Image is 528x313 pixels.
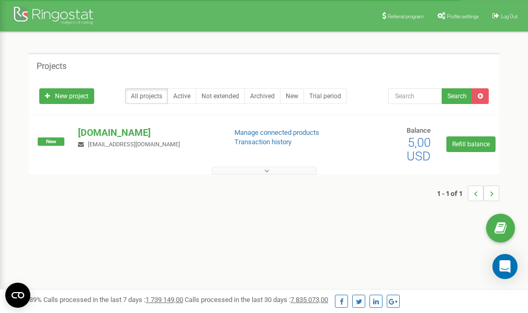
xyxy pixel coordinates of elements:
[304,88,347,104] a: Trial period
[407,135,431,164] span: 5,00 USD
[5,283,30,308] button: Open CMP widget
[167,88,196,104] a: Active
[492,254,518,279] div: Open Intercom Messenger
[280,88,304,104] a: New
[196,88,245,104] a: Not extended
[43,296,183,304] span: Calls processed in the last 7 days :
[78,126,217,140] p: [DOMAIN_NAME]
[388,14,424,19] span: Referral program
[125,88,168,104] a: All projects
[88,141,180,148] span: [EMAIL_ADDRESS][DOMAIN_NAME]
[446,136,496,152] a: Refill balance
[37,62,66,71] h5: Projects
[234,129,319,136] a: Manage connected products
[290,296,328,304] u: 7 835 073,00
[38,137,64,146] span: New
[407,126,431,134] span: Balance
[501,14,518,19] span: Log Out
[437,175,499,212] nav: ...
[388,88,442,104] input: Search
[234,138,291,146] a: Transaction history
[437,186,468,201] span: 1 - 1 of 1
[442,88,473,104] button: Search
[39,88,94,104] a: New project
[447,14,479,19] span: Profile settings
[244,88,280,104] a: Archived
[145,296,183,304] u: 1 739 149,00
[185,296,328,304] span: Calls processed in the last 30 days :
